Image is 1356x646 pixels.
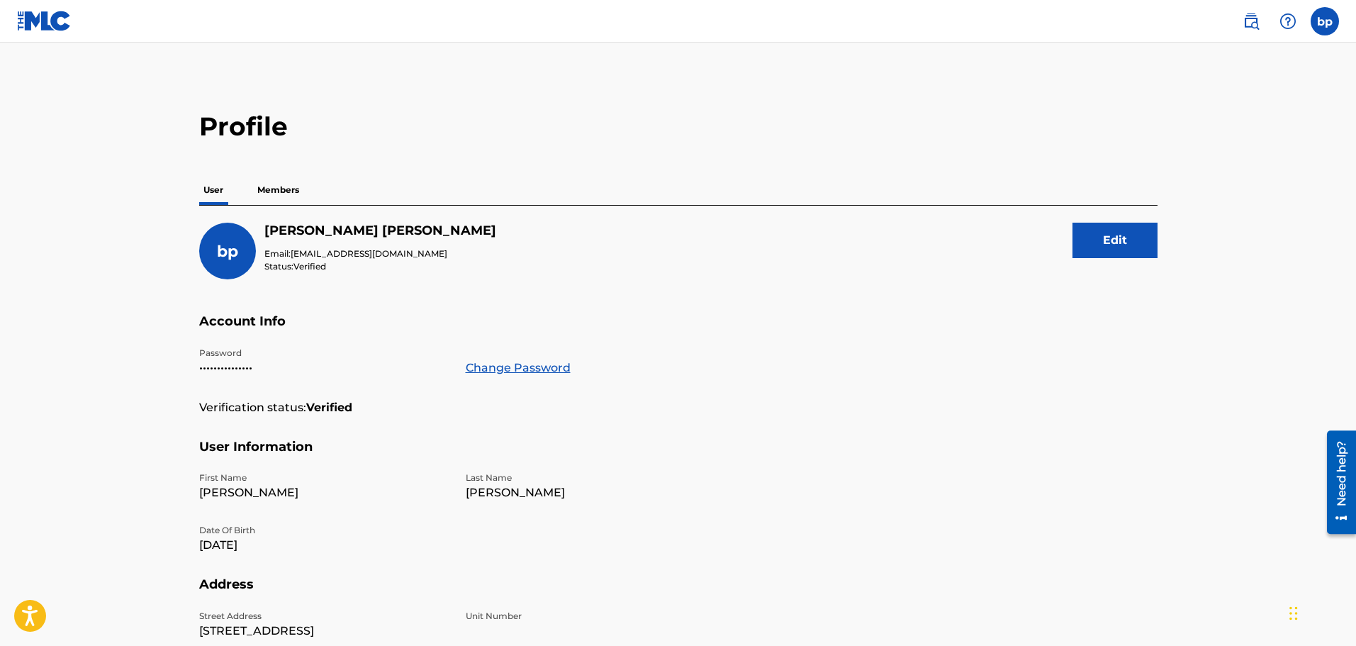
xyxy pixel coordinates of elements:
[199,439,1158,472] h5: User Information
[199,111,1158,143] h2: Profile
[199,524,449,537] p: Date Of Birth
[1243,13,1260,30] img: search
[1285,578,1356,646] iframe: Chat Widget
[1279,13,1296,30] img: help
[306,399,352,416] strong: Verified
[466,472,715,484] p: Last Name
[264,223,496,239] h5: benny peguero
[199,347,449,360] p: Password
[199,537,449,554] p: [DATE]
[1316,425,1356,539] iframe: Resource Center
[1072,223,1158,258] button: Edit
[466,484,715,501] p: [PERSON_NAME]
[217,242,238,261] span: bp
[264,260,496,273] p: Status:
[199,313,1158,347] h5: Account Info
[199,577,1158,610] h5: Address
[199,175,228,205] p: User
[466,360,571,377] a: Change Password
[199,623,449,640] p: [STREET_ADDRESS]
[1289,592,1298,635] div: Drag
[199,484,449,501] p: [PERSON_NAME]
[1311,7,1339,35] div: User Menu
[17,11,72,31] img: MLC Logo
[253,175,303,205] p: Members
[1237,7,1265,35] a: Public Search
[1274,7,1302,35] div: Help
[199,472,449,484] p: First Name
[199,360,449,377] p: •••••••••••••••
[293,261,326,272] span: Verified
[264,247,496,260] p: Email:
[466,610,715,623] p: Unit Number
[199,399,306,416] p: Verification status:
[291,248,447,259] span: [EMAIL_ADDRESS][DOMAIN_NAME]
[199,610,449,623] p: Street Address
